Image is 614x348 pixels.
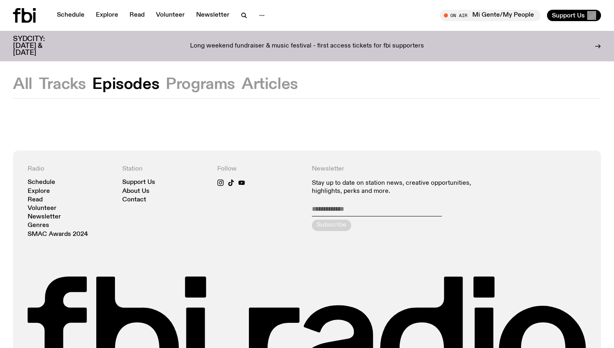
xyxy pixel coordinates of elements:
button: Articles [242,77,298,92]
a: Genres [28,223,49,229]
a: Read [125,10,149,21]
button: Support Us [547,10,601,21]
a: SMAC Awards 2024 [28,231,88,238]
a: Contact [122,197,146,203]
button: Episodes [92,77,159,92]
a: Schedule [52,10,89,21]
h4: Newsletter [312,165,492,173]
button: Tracks [39,77,86,92]
h4: Follow [217,165,302,173]
p: Long weekend fundraiser & music festival - first access tickets for fbi supporters [190,43,424,50]
a: About Us [122,188,149,195]
a: Volunteer [151,10,190,21]
h4: Station [122,165,207,173]
a: Newsletter [191,10,234,21]
a: Volunteer [28,205,56,212]
h4: Radio [28,165,112,173]
a: Explore [28,188,50,195]
button: Subscribe [312,220,351,231]
a: Support Us [122,179,155,186]
a: Read [28,197,43,203]
a: Explore [91,10,123,21]
span: Support Us [552,12,585,19]
a: Schedule [28,179,55,186]
button: On AirMi Gente/My People [440,10,540,21]
button: Programs [166,77,235,92]
a: Newsletter [28,214,61,220]
p: Stay up to date on station news, creative opportunities, highlights, perks and more. [312,179,492,195]
button: All [13,77,32,92]
h3: SYDCITY: [DATE] & [DATE] [13,36,65,56]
